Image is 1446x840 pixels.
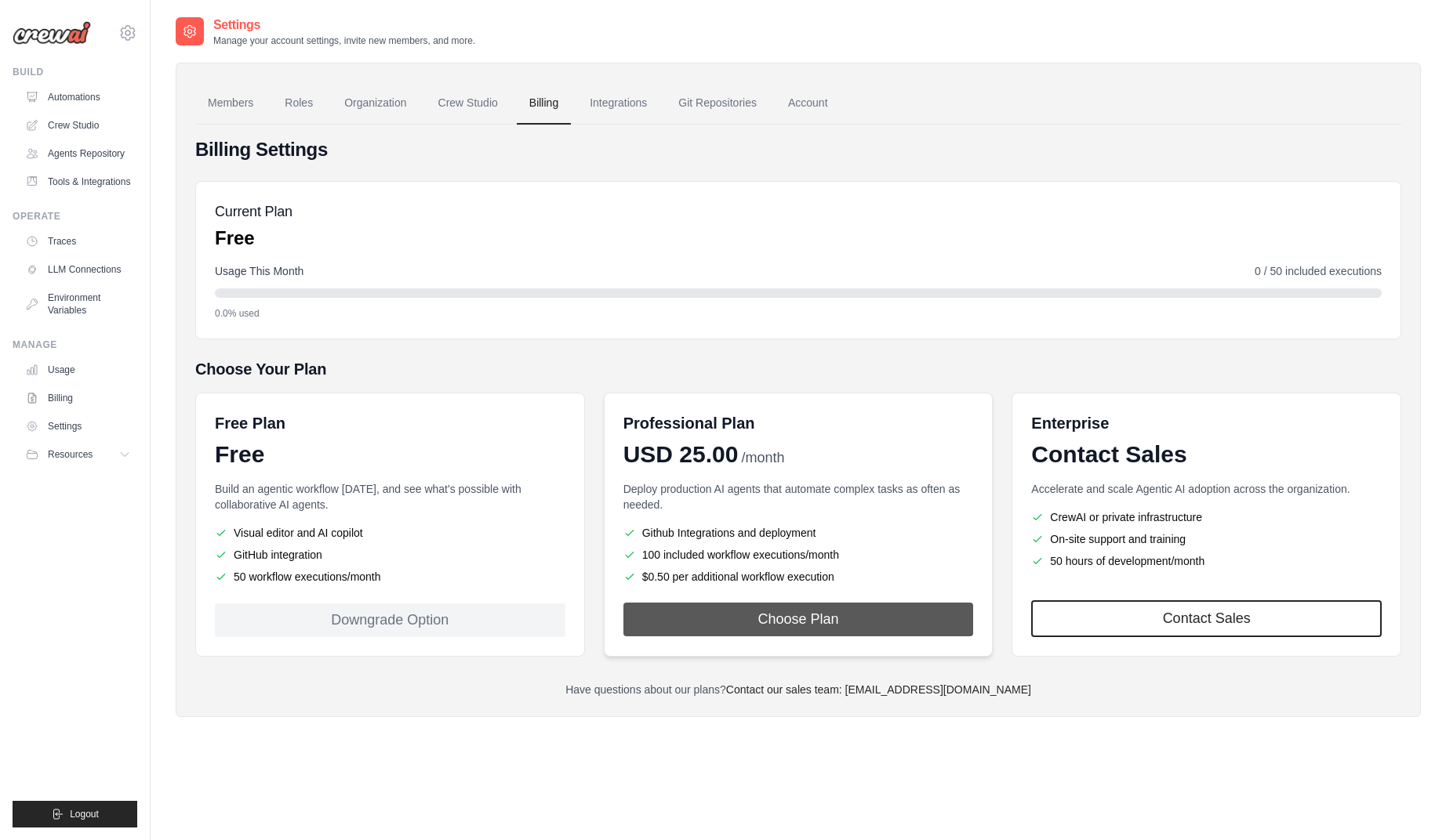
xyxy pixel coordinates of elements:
[215,412,285,434] h6: Free Plan
[1255,263,1382,279] span: 0 / 50 included executions
[195,358,1401,380] h5: Choose Your Plan
[623,481,974,512] p: Deploy production AI agents that automate complex tasks as often as needed.
[1031,412,1382,434] h6: Enterprise
[272,82,325,125] a: Roles
[19,169,137,194] a: Tools & Integrations
[19,357,137,382] a: Usage
[195,82,266,125] a: Members
[776,82,841,125] a: Account
[726,683,1031,696] a: Contact our sales team: [EMAIL_ADDRESS][DOMAIN_NAME]
[332,82,419,125] a: Organization
[213,34,475,47] p: Manage your account settings, invite new members, and more.
[13,210,137,223] div: Operate
[19,442,137,467] button: Resources
[215,547,565,563] li: GitHub integration
[623,569,974,585] li: $0.50 per additional workflow execution
[623,440,739,469] span: USD 25.00
[1031,600,1382,637] a: Contact Sales
[1031,531,1382,547] li: On-site support and training
[623,547,974,563] li: 100 included workflow executions/month
[623,603,974,636] button: Choose Plan
[19,414,137,439] a: Settings
[13,21,91,45] img: Logo
[215,263,303,279] span: Usage This Month
[19,257,137,282] a: LLM Connections
[741,447,784,469] span: /month
[13,66,137,78] div: Build
[1031,481,1382,497] p: Accelerate and scale Agentic AI adoption across the organization.
[577,82,659,125] a: Integrations
[215,525,565,541] li: Visual editor and AI copilot
[215,440,565,469] div: Free
[623,525,974,541] li: Github Integrations and deployment
[19,285,137,323] a: Environment Variables
[623,412,755,434] h6: Professional Plan
[19,229,137,254] a: Traces
[426,82,510,125] a: Crew Studio
[517,82,571,125] a: Billing
[215,569,565,585] li: 50 workflow executions/month
[13,801,137,827] button: Logout
[1031,509,1382,525] li: CrewAI or private infrastructure
[1031,553,1382,569] li: 50 hours of development/month
[1031,440,1382,469] div: Contact Sales
[215,603,565,637] div: Downgrade Option
[19,386,137,411] a: Billing
[19,85,137,110] a: Automations
[19,141,137,166] a: Agents Repository
[215,481,565,512] p: Build an agentic workflow [DATE], and see what's possible with collaborative AI agents.
[215,307,260,320] span: 0.0% used
[213,16,475,34] h2: Settings
[666,82,769,125] a: Git Repositories
[70,808,99,820] span: Logout
[48,448,93,461] span: Resources
[13,339,137,351] div: Manage
[195,682,1401,697] p: Have questions about our plans?
[215,201,292,223] h5: Current Plan
[195,137,1401,162] h4: Billing Settings
[19,113,137,138] a: Crew Studio
[215,226,292,251] p: Free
